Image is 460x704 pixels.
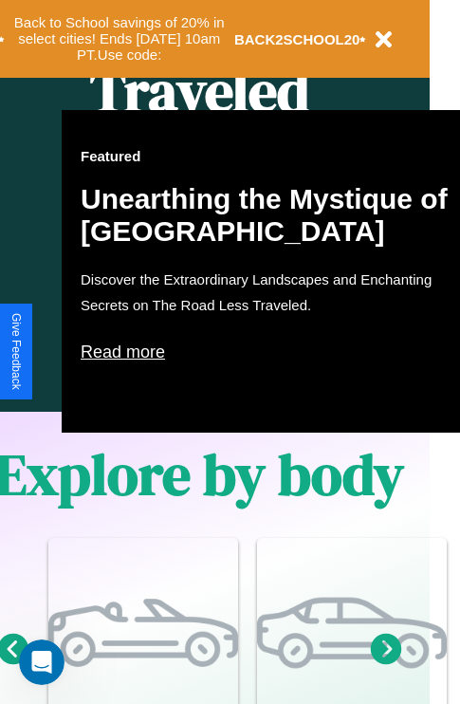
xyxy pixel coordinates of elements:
[5,9,234,68] button: Back to School savings of 20% in select cities! Ends [DATE] 10am PT.Use code:
[81,337,460,367] p: Read more
[81,183,460,248] h2: Unearthing the Mystique of [GEOGRAPHIC_DATA]
[81,148,460,164] h3: Featured
[234,31,360,47] b: BACK2SCHOOL20
[81,267,460,318] p: Discover the Extraordinary Landscapes and Enchanting Secrets on The Road Less Traveled.
[19,639,64,685] iframe: Intercom live chat
[9,313,23,390] div: Give Feedback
